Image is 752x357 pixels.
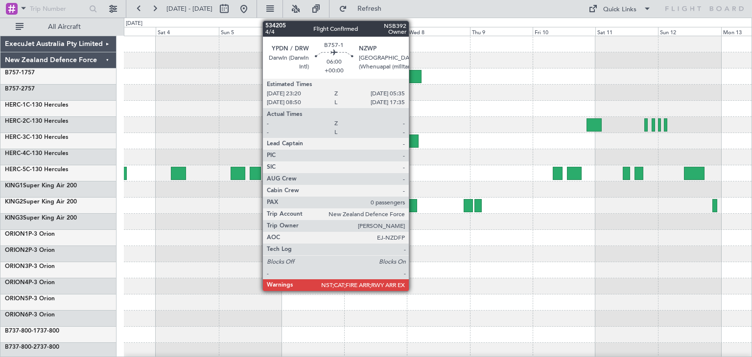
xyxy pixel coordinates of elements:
[5,264,55,269] a: ORION3P-3 Orion
[5,280,28,286] span: ORION4
[5,167,26,173] span: HERC-5
[5,102,68,108] a: HERC-1C-130 Hercules
[5,328,59,334] a: B737-800-1737-800
[658,27,721,36] div: Sun 12
[5,118,26,124] span: HERC-2
[407,27,470,36] div: Wed 8
[584,1,656,17] button: Quick Links
[93,27,156,36] div: Fri 3
[5,231,55,237] a: ORION1P-3 Orion
[166,4,212,13] span: [DATE] - [DATE]
[334,1,393,17] button: Refresh
[5,264,28,269] span: ORION3
[5,118,68,124] a: HERC-2C-130 Hercules
[5,199,23,205] span: KING2
[349,5,390,12] span: Refresh
[30,1,86,16] input: Trip Number
[5,151,68,156] a: HERC-4C-130 Hercules
[533,27,595,36] div: Fri 10
[5,151,26,156] span: HERC-4
[5,296,55,302] a: ORION5P-3 Orion
[5,134,68,140] a: HERC-3C-130 Hercules
[5,312,28,318] span: ORION6
[5,199,77,205] a: KING2Super King Air 200
[156,27,218,36] div: Sat 4
[126,20,142,28] div: [DATE]
[5,247,55,253] a: ORION2P-3 Orion
[5,183,77,189] a: KING1Super King Air 200
[5,231,28,237] span: ORION1
[5,70,24,76] span: B757-1
[5,86,24,92] span: B757-2
[5,296,28,302] span: ORION5
[282,27,344,36] div: Mon 6
[5,183,23,189] span: KING1
[5,344,37,350] span: B737-800-2
[5,344,59,350] a: B737-800-2737-800
[5,86,35,92] a: B757-2757
[470,27,533,36] div: Thu 9
[5,328,37,334] span: B737-800-1
[5,312,55,318] a: ORION6P-3 Orion
[25,23,103,30] span: All Aircraft
[5,102,26,108] span: HERC-1
[5,280,55,286] a: ORION4P-3 Orion
[603,5,636,15] div: Quick Links
[5,167,68,173] a: HERC-5C-130 Hercules
[5,70,35,76] a: B757-1757
[219,27,282,36] div: Sun 5
[5,134,26,140] span: HERC-3
[5,215,77,221] a: KING3Super King Air 200
[5,215,23,221] span: KING3
[5,247,28,253] span: ORION2
[344,27,407,36] div: Tue 7
[595,27,658,36] div: Sat 11
[11,19,106,35] button: All Aircraft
